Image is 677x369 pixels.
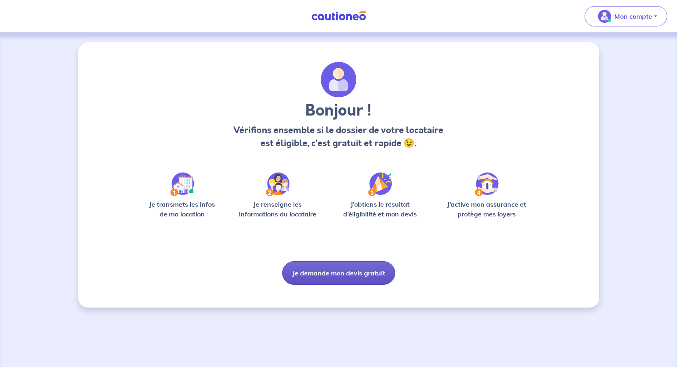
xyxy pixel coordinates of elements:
p: J’active mon assurance et protège mes loyers [439,199,534,219]
img: /static/f3e743aab9439237c3e2196e4328bba9/Step-3.svg [368,172,392,196]
img: archivate [321,62,357,98]
p: Je transmets les infos de ma location [143,199,221,219]
img: illu_account_valid_menu.svg [598,10,611,23]
img: /static/90a569abe86eec82015bcaae536bd8e6/Step-1.svg [170,172,194,196]
p: Mon compte [614,11,652,21]
button: Je demande mon devis gratuit [282,261,395,285]
p: J’obtiens le résultat d’éligibilité et mon devis [334,199,426,219]
img: /static/c0a346edaed446bb123850d2d04ad552/Step-2.svg [266,172,289,196]
p: Vérifions ensemble si le dossier de votre locataire est éligible, c’est gratuit et rapide 😉. [231,124,446,150]
img: /static/bfff1cf634d835d9112899e6a3df1a5d/Step-4.svg [475,172,499,196]
h3: Bonjour ! [231,101,446,120]
button: illu_account_valid_menu.svgMon compte [585,6,667,26]
img: Cautioneo [308,11,369,21]
p: Je renseigne les informations du locataire [234,199,322,219]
